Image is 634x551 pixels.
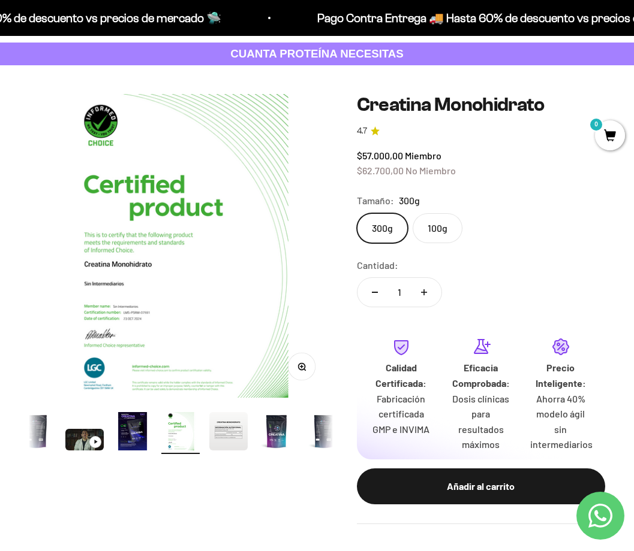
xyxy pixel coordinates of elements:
span: $57.000,00 [357,150,403,161]
span: Miembro [405,150,441,161]
strong: CUANTA PROTEÍNA NECESITAS [230,47,404,60]
img: Creatina Monohidrato [257,412,296,450]
img: Creatina Monohidrato [113,412,152,450]
a: 0 [595,130,625,143]
a: 4.74.7 de 5.0 estrellas [357,125,605,138]
span: $62.700,00 [357,165,404,176]
span: Enviar [196,178,247,199]
img: Creatina Monohidrato [29,94,333,398]
button: Ir al artículo 2 [17,412,56,454]
div: Un aval de expertos o estudios clínicos en la página. [14,57,248,89]
span: 4.7 [357,125,367,138]
button: Aumentar cantidad [407,278,441,307]
p: Fabricación certificada GMP e INVIMA [371,391,432,437]
span: 300g [399,193,420,208]
div: Más detalles sobre la fecha exacta de entrega. [14,92,248,113]
legend: Tamaño: [357,193,394,208]
button: Enviar [195,178,248,199]
img: Creatina Monohidrato [161,412,200,450]
button: Reducir cantidad [357,278,392,307]
p: Ahorra 40% modelo ágil sin intermediarios [530,391,591,452]
span: No Miembro [405,165,456,176]
label: Cantidad: [357,258,398,273]
img: Creatina Monohidrato [305,412,344,450]
button: Ir al artículo 5 [161,412,200,454]
img: Creatina Monohidrato [209,412,248,450]
div: La confirmación de la pureza de los ingredientes. [14,140,248,172]
button: Ir al artículo 7 [257,412,296,454]
p: Dosis clínicas para resultados máximos [450,391,511,452]
strong: Precio Inteligente: [536,362,586,389]
strong: Eficacia Comprobada: [452,362,510,389]
strong: Calidad Certificada: [375,362,426,389]
button: Ir al artículo 6 [209,412,248,454]
p: ¿Qué te daría la seguridad final para añadir este producto a tu carrito? [14,19,248,47]
button: Ir al artículo 4 [113,412,152,454]
img: Creatina Monohidrato [17,412,56,450]
button: Ir al artículo 3 [65,429,104,454]
h1: Creatina Monohidrato [357,94,605,115]
div: Un mensaje de garantía de satisfacción visible. [14,116,248,137]
mark: 0 [589,117,603,132]
button: Añadir al carrito [357,468,605,504]
button: Ir al artículo 8 [305,412,344,454]
div: Añadir al carrito [381,479,581,494]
